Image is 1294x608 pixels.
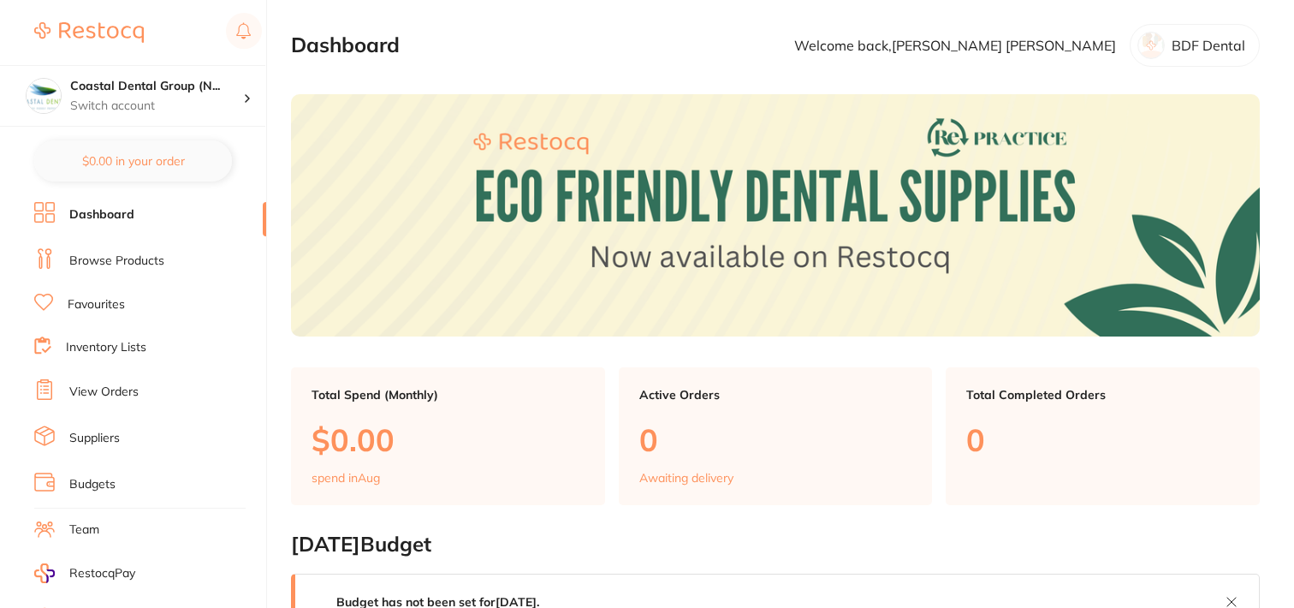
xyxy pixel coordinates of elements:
p: 0 [966,422,1239,457]
p: spend in Aug [312,471,380,485]
p: $0.00 [312,422,585,457]
img: Dashboard [291,94,1260,337]
a: Browse Products [69,253,164,270]
a: Team [69,522,99,539]
h4: Coastal Dental Group (Newcastle) [70,78,243,95]
a: Dashboard [69,206,134,224]
img: Restocq Logo [34,22,144,43]
p: Active Orders [639,388,912,402]
h2: [DATE] Budget [291,533,1260,557]
a: Active Orders0Awaiting delivery [619,367,933,506]
img: RestocqPay [34,563,55,583]
a: Restocq Logo [34,13,144,52]
a: Favourites [68,296,125,313]
p: Welcome back, [PERSON_NAME] [PERSON_NAME] [794,38,1116,53]
a: Total Spend (Monthly)$0.00spend inAug [291,367,605,506]
a: RestocqPay [34,563,135,583]
a: Suppliers [69,430,120,447]
a: Total Completed Orders0 [946,367,1260,506]
p: Total Completed Orders [966,388,1239,402]
img: Coastal Dental Group (Newcastle) [27,79,61,113]
p: BDF Dental [1172,38,1245,53]
p: Awaiting delivery [639,471,733,485]
p: Switch account [70,98,243,115]
a: View Orders [69,384,139,401]
button: $0.00 in your order [34,140,232,182]
p: Total Spend (Monthly) [312,388,585,402]
span: RestocqPay [69,565,135,582]
h2: Dashboard [291,33,400,57]
a: Inventory Lists [66,339,146,356]
p: 0 [639,422,912,457]
a: Budgets [69,476,116,493]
